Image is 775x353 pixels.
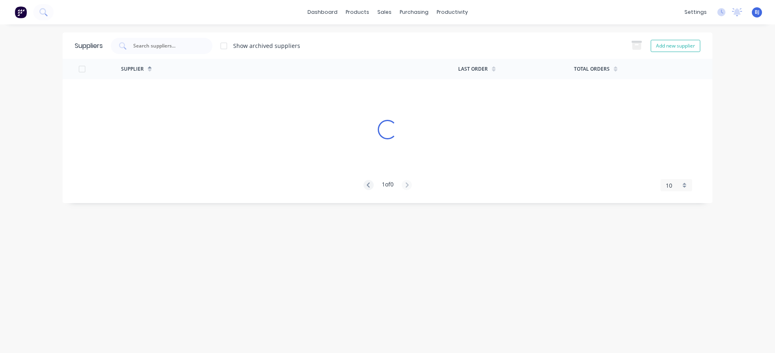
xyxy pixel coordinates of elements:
div: 1 of 0 [382,180,394,191]
div: purchasing [396,6,433,18]
span: BJ [755,9,760,16]
input: Search suppliers... [132,42,200,50]
img: Factory [15,6,27,18]
div: Total Orders [574,65,610,73]
div: products [342,6,373,18]
a: dashboard [303,6,342,18]
div: settings [680,6,711,18]
div: Last Order [458,65,488,73]
div: sales [373,6,396,18]
div: productivity [433,6,472,18]
span: 10 [666,181,672,190]
div: Supplier [121,65,144,73]
div: Suppliers [75,41,103,51]
div: Show archived suppliers [233,41,300,50]
button: Add new supplier [651,40,700,52]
